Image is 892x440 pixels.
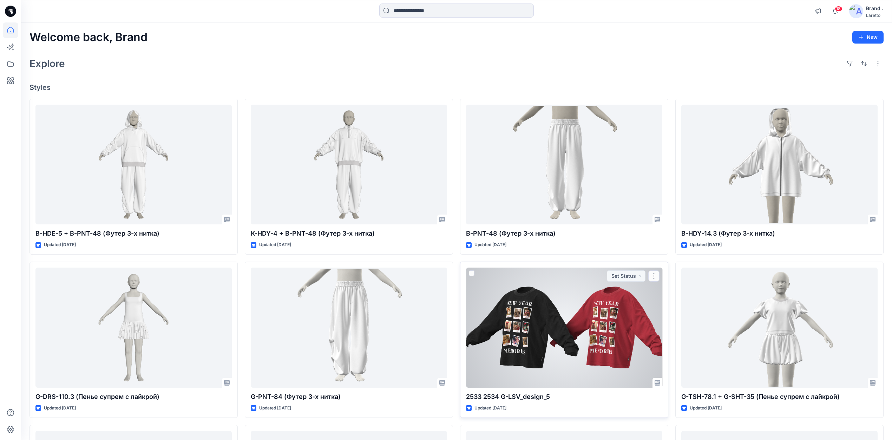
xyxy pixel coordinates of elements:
[681,105,878,225] a: B-HDY-14.3 (Футер 3-х нитка)
[35,392,232,402] p: G-DRS-110.3 (Пенье супрем с лайкрой)
[866,4,883,13] div: Brand .
[681,268,878,388] a: G-TSH-78.1 + G-SHT-35 (Пенье супрем с лайкрой)
[251,268,447,388] a: G-PNT-84 (Футер 3-х нитка)
[852,31,884,44] button: New
[251,229,447,238] p: K-HDY-4 + B-PNT-48 (Футер 3-х нитка)
[474,405,506,412] p: Updated [DATE]
[251,392,447,402] p: G-PNT-84 (Футер 3-х нитка)
[681,229,878,238] p: B-HDY-14.3 (Футер 3-х нитка)
[259,405,291,412] p: Updated [DATE]
[466,105,662,225] a: B-PNT-48 (Футер 3-х нитка)
[466,229,662,238] p: B-PNT-48 (Футер 3-х нитка)
[466,392,662,402] p: 2533 2534 G-LSV_design_5
[44,241,76,249] p: Updated [DATE]
[35,105,232,225] a: B-HDE-5 + B-PNT-48 (Футер 3-х нитка)
[866,13,883,18] div: Laretto
[466,268,662,388] a: 2533 2534 G-LSV_design_5
[29,83,884,92] h4: Styles
[474,241,506,249] p: Updated [DATE]
[690,241,722,249] p: Updated [DATE]
[29,31,147,44] h2: Welcome back, Brand
[35,268,232,388] a: G-DRS-110.3 (Пенье супрем с лайкрой)
[690,405,722,412] p: Updated [DATE]
[251,105,447,225] a: K-HDY-4 + B-PNT-48 (Футер 3-х нитка)
[681,392,878,402] p: G-TSH-78.1 + G-SHT-35 (Пенье супрем с лайкрой)
[35,229,232,238] p: B-HDE-5 + B-PNT-48 (Футер 3-х нитка)
[835,6,842,12] span: 18
[849,4,863,18] img: avatar
[29,58,65,69] h2: Explore
[44,405,76,412] p: Updated [DATE]
[259,241,291,249] p: Updated [DATE]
